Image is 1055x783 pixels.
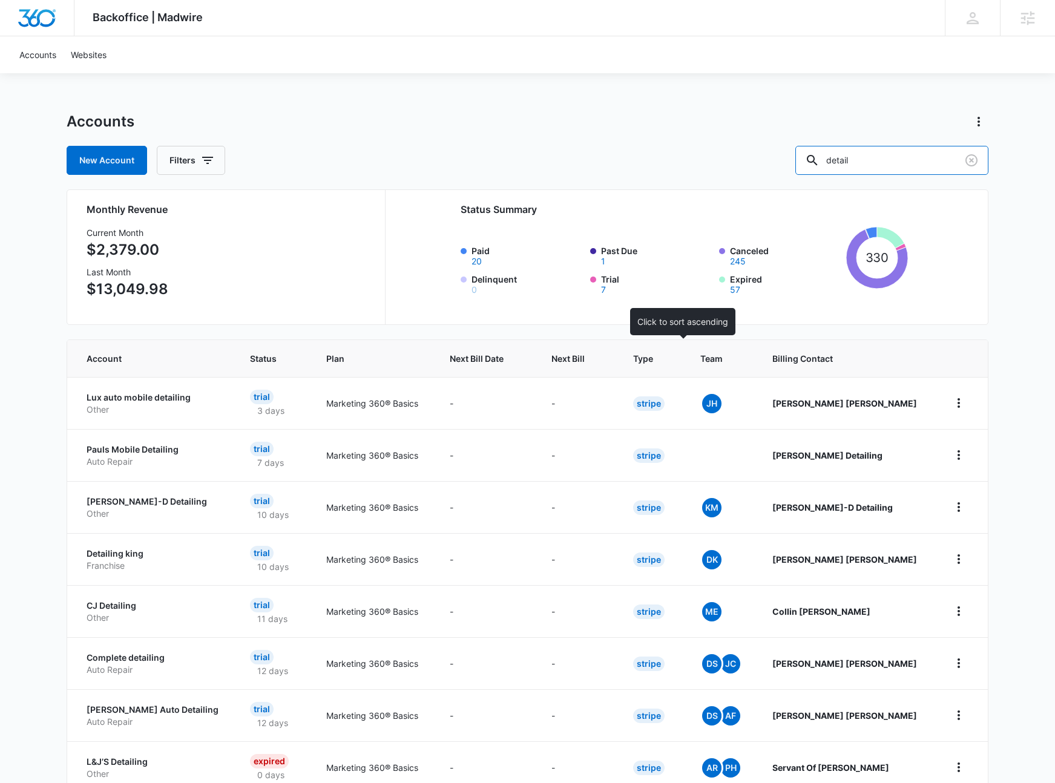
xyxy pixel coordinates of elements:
button: Canceled [730,257,746,266]
span: ME [702,602,721,621]
label: Trial [601,273,712,294]
div: Trial [250,494,274,508]
td: - [537,377,618,429]
td: - [435,533,537,585]
button: home [949,445,968,465]
a: Detailing kingFranchise [87,548,221,571]
div: Stripe [633,761,665,775]
span: DK [702,550,721,569]
strong: [PERSON_NAME]-D Detailing [772,502,893,513]
button: home [949,549,968,569]
span: AR [702,758,721,778]
button: Expired [730,286,740,294]
p: Marketing 360® Basics [326,449,420,462]
span: DS [702,654,721,673]
p: Complete detailing [87,652,221,664]
span: Plan [326,352,420,365]
p: Auto Repair [87,716,221,728]
p: Marketing 360® Basics [326,709,420,722]
td: - [537,533,618,585]
label: Expired [730,273,841,294]
p: Marketing 360® Basics [326,501,420,514]
p: [PERSON_NAME] Auto Detailing [87,704,221,716]
div: Click to sort ascending [630,308,735,335]
span: Type [633,352,654,365]
p: Other [87,508,221,520]
p: 10 days [250,508,296,521]
div: Trial [250,650,274,664]
span: DS [702,706,721,726]
a: Complete detailingAuto Repair [87,652,221,675]
label: Delinquent [472,273,583,294]
p: Other [87,768,221,780]
p: 3 days [250,404,292,417]
p: Marketing 360® Basics [326,553,420,566]
div: Stripe [633,448,665,463]
strong: [PERSON_NAME] [PERSON_NAME] [772,554,917,565]
td: - [435,481,537,533]
strong: Servant Of [PERSON_NAME] [772,762,889,773]
span: Next Bill Date [450,352,505,365]
span: Next Bill [551,352,586,365]
p: Marketing 360® Basics [326,657,420,670]
span: Team [700,352,726,365]
strong: [PERSON_NAME] [PERSON_NAME] [772,710,917,721]
button: Trial [601,286,606,294]
button: home [949,758,968,777]
td: - [537,481,618,533]
span: Billing Contact [772,352,920,365]
p: Franchise [87,560,221,572]
div: Stripe [633,500,665,515]
label: Paid [472,244,583,266]
a: Accounts [12,36,64,73]
label: Canceled [730,244,841,266]
p: 12 days [250,664,295,677]
button: home [949,654,968,673]
h3: Current Month [87,226,168,239]
a: CJ DetailingOther [87,600,221,623]
div: Stripe [633,604,665,619]
p: Other [87,612,221,624]
div: Trial [250,442,274,456]
button: Actions [969,112,988,131]
span: Status [250,352,280,365]
a: Lux auto mobile detailingOther [87,391,221,415]
p: Marketing 360® Basics [326,605,420,618]
div: Trial [250,702,274,716]
strong: [PERSON_NAME] Detailing [772,450,882,460]
a: L&J’S DetailingOther [87,756,221,779]
div: Stripe [633,709,665,723]
button: home [949,706,968,725]
span: AF [721,706,740,726]
span: KM [702,498,721,517]
div: Stripe [633,552,665,567]
td: - [537,585,618,637]
td: - [537,689,618,741]
span: JH [702,394,721,413]
td: - [537,637,618,689]
p: [PERSON_NAME]-D Detailing [87,496,221,508]
p: L&J’S Detailing [87,756,221,768]
p: Detailing king [87,548,221,560]
h2: Status Summary [461,202,908,217]
span: JC [721,654,740,673]
button: Paid [472,257,482,266]
h3: Last Month [87,266,168,278]
button: home [949,601,968,621]
strong: [PERSON_NAME] [PERSON_NAME] [772,398,917,408]
p: 0 days [250,768,292,781]
a: Pauls Mobile DetailingAuto Repair [87,444,221,467]
td: - [435,689,537,741]
p: Other [87,404,221,416]
button: Filters [157,146,225,175]
p: Pauls Mobile Detailing [87,444,221,456]
p: $13,049.98 [87,278,168,300]
p: 7 days [250,456,291,469]
div: Trial [250,546,274,560]
strong: [PERSON_NAME] [PERSON_NAME] [772,658,917,669]
p: Lux auto mobile detailing [87,391,221,404]
div: Trial [250,598,274,612]
p: 11 days [250,612,295,625]
button: Clear [962,151,981,170]
div: Trial [250,390,274,404]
